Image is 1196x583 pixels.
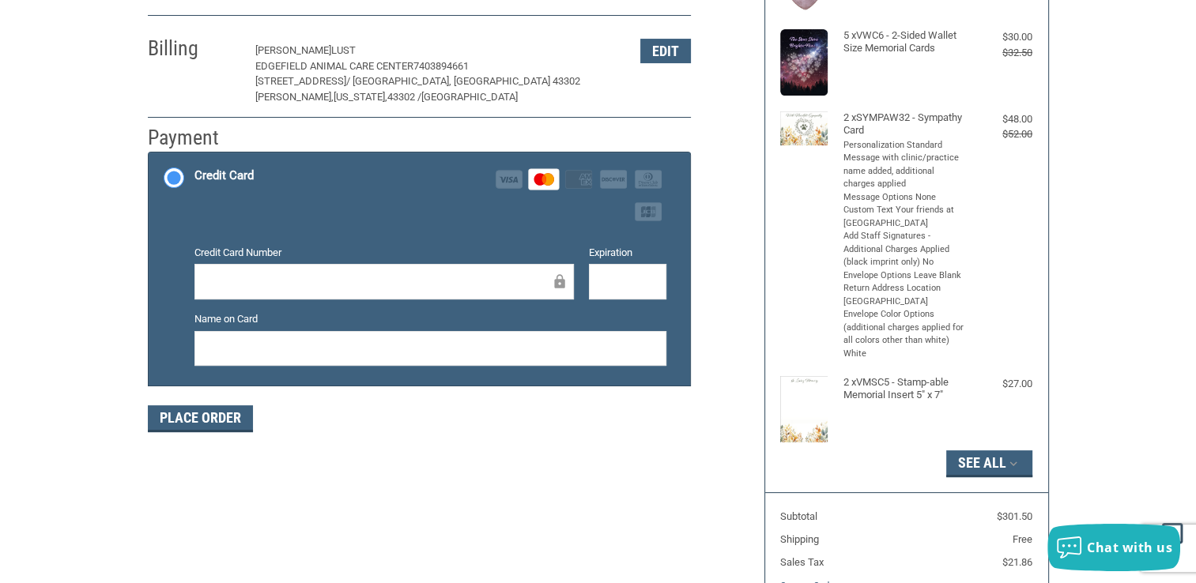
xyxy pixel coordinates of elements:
[255,60,413,72] span: EDGEFIELD ANIMAL CARE CENTER
[780,510,817,522] span: Subtotal
[969,111,1032,127] div: $48.00
[1087,539,1172,556] span: Chat with us
[194,163,254,189] div: Credit Card
[334,91,387,103] span: [US_STATE],
[843,111,966,137] h4: 2 x SYMPAW32 - Sympathy Card
[969,45,1032,61] div: $32.50
[780,556,824,568] span: Sales Tax
[255,91,334,103] span: [PERSON_NAME],
[969,29,1032,45] div: $30.00
[346,75,580,87] span: / [GEOGRAPHIC_DATA], [GEOGRAPHIC_DATA] 43302
[843,29,966,55] h4: 5 x VWC6 - 2-Sided Wallet Size Memorial Cards
[969,376,1032,392] div: $27.00
[843,204,966,230] li: Custom Text Your friends at [GEOGRAPHIC_DATA]
[148,36,240,62] h2: Billing
[843,191,966,205] li: Message Options None
[331,44,356,56] span: LUST
[1002,556,1032,568] span: $21.86
[843,269,966,283] li: Envelope Options Leave Blank
[148,125,240,151] h2: Payment
[843,139,966,191] li: Personalization Standard Message with clinic/practice name added, additional charges applied
[843,376,966,402] h4: 2 x VMSC5 - Stamp-able Memorial Insert 5" x 7"
[413,60,469,72] span: 7403894661
[194,245,574,261] label: Credit Card Number
[1013,533,1032,545] span: Free
[194,311,666,327] label: Name on Card
[255,75,346,87] span: [STREET_ADDRESS]
[843,282,966,308] li: Return Address Location [GEOGRAPHIC_DATA]
[1047,524,1180,571] button: Chat with us
[589,245,666,261] label: Expiration
[148,405,253,432] button: Place Order
[969,126,1032,142] div: $52.00
[387,91,421,103] span: 43302 /
[946,450,1032,477] button: See All
[421,91,518,103] span: [GEOGRAPHIC_DATA]
[843,308,966,360] li: Envelope Color Options (additional charges applied for all colors other than white) White
[640,39,691,63] button: Edit
[780,533,819,545] span: Shipping
[997,510,1032,522] span: $301.50
[255,44,331,56] span: [PERSON_NAME]
[843,230,966,269] li: Add Staff Signatures - Additional Charges Applied (black imprint only) No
